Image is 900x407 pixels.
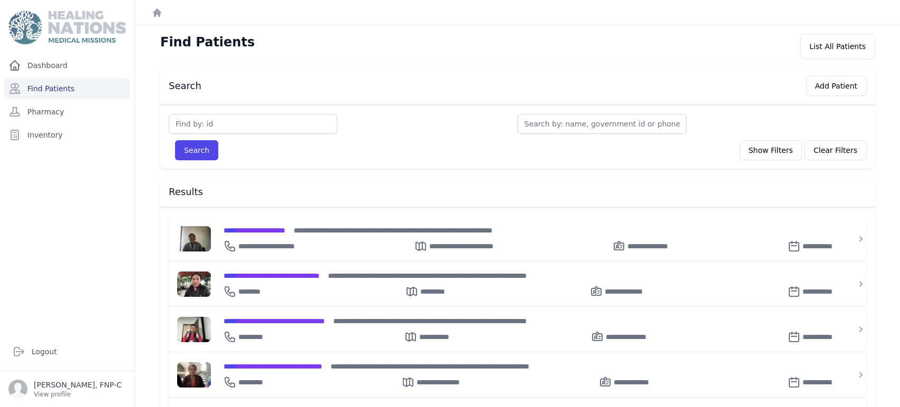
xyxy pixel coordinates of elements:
button: Search [175,140,218,160]
p: [PERSON_NAME], FNP-C [34,380,122,390]
img: Medical Missions EMR [8,11,125,44]
p: View profile [34,390,122,399]
img: aUwAAACV0RVh0ZGF0ZTpjcmVhdGUAMjAyNS0wNi0yNFQxNToyNzowNyswMDowMCXziDIAAAAldEVYdGRhdGU6bW9kaWZ5ADIw... [177,226,211,251]
div: List All Patients [800,34,875,59]
h3: Results [169,186,866,198]
button: Add Patient [806,76,866,96]
a: Logout [8,341,126,362]
a: [PERSON_NAME], FNP-C View profile [8,380,126,399]
a: Dashboard [4,55,130,76]
a: Inventory [4,124,130,146]
img: A9exnSn0UQlBAAAAJXRFWHRkYXRlOmNyZWF0ZQAyMDI0LTAyLTIyVDEzOjQ2OjUwKzAwOjAwovfGvgAAACV0RVh0ZGF0ZTptb... [177,362,211,387]
button: Show Filters [740,140,802,160]
h1: Find Patients [160,34,255,51]
img: jBvCQAAACV0RVh0ZGF0ZTpjcmVhdGUAMjAyNS0wNi0yMVQyMDoyMTo0NCswMDowMIZYp8wAAAAldEVYdGRhdGU6bW9kaWZ5AD... [177,317,211,342]
input: Search by: name, government id or phone [518,114,686,134]
h3: Search [169,80,201,92]
a: Find Patients [4,78,130,99]
input: Find by: id [169,114,337,134]
img: dd9jYLFcMp5MSbOUvMgpl0vW19fpdDv8vwF2pjnbO+sTXwAAACV0RVh0ZGF0ZTpjcmVhdGUAMjAyNC0wNi0yMVQxNzo1Nzo1O... [177,272,211,297]
a: Pharmacy [4,101,130,122]
button: Clear Filters [805,140,866,160]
